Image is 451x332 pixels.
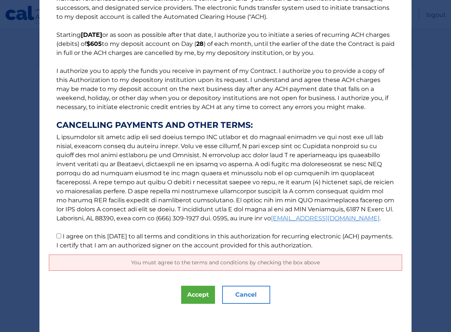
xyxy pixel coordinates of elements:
[271,215,380,222] a: [EMAIL_ADDRESS][DOMAIN_NAME]
[86,40,102,47] b: $605
[56,121,395,130] strong: CANCELLING PAYMENTS AND OTHER TERMS:
[81,31,102,38] b: [DATE]
[196,40,204,47] b: 28
[222,286,270,304] button: Cancel
[131,259,320,266] span: You must agree to the terms and conditions by checking the box above
[56,233,393,249] label: I agree on this [DATE] to all terms and conditions in this authorization for recurring electronic...
[181,286,215,304] button: Accept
